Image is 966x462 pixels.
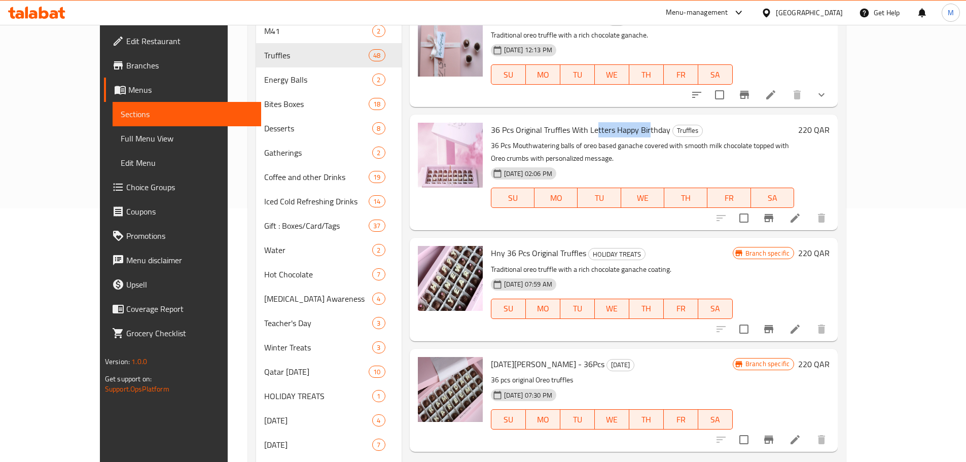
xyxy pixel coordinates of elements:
div: items [369,49,385,61]
span: Edit Restaurant [126,35,253,47]
a: Coupons [104,199,261,224]
a: Edit Restaurant [104,29,261,53]
span: [MEDICAL_DATA] Awareness [264,293,373,305]
button: Branch-specific-item [757,206,781,230]
button: TH [629,409,664,430]
span: SA [702,412,729,427]
span: FR [668,412,694,427]
span: HOLIDAY TREATS [589,248,645,260]
span: 36 Pcs Original Truffles With Letters Happy Birthday [491,122,670,137]
button: FR [707,188,750,208]
span: [DATE] 07:59 AM [500,279,556,289]
div: Gatherings2 [256,140,402,165]
p: 36 Pcs Mouthwatering balls of oreo based ganache covered with smooth milk chocolate topped with O... [491,139,795,165]
div: Bites Boxes [264,98,369,110]
span: Gatherings [264,147,373,159]
div: Coffee and other Drinks19 [256,165,402,189]
button: Branch-specific-item [757,317,781,341]
div: items [372,414,385,427]
span: Branch specific [741,359,794,369]
button: WE [595,409,629,430]
span: [DATE] 02:06 PM [500,169,556,179]
span: Grocery Checklist [126,327,253,339]
img: 36 Pcs Original Truffles With Letters Happy Birthday [418,123,483,188]
button: WE [595,299,629,319]
div: Desserts [264,122,373,134]
span: Full Menu View [121,132,253,145]
a: Menu disclaimer [104,248,261,272]
div: Gift : Boxes/Card/Tags [264,220,369,232]
span: WE [599,301,625,316]
span: [DATE] 12:13 PM [500,45,556,55]
img: Hajj 36 Pcs Original Oreo Truffles [418,12,483,77]
a: Full Menu View [113,126,261,151]
h6: 220 QAR [798,123,830,137]
span: HOLIDAY TREATS [264,390,373,402]
div: Gift : Boxes/Card/Tags37 [256,214,402,238]
span: Branch specific [741,248,794,258]
span: Coverage Report [126,303,253,315]
a: Choice Groups [104,175,261,199]
button: SU [491,188,534,208]
span: SU [495,191,530,205]
button: FR [664,409,698,430]
span: 1.0.0 [131,355,147,368]
div: items [372,244,385,256]
span: TH [633,67,660,82]
span: SA [702,301,729,316]
span: Branches [126,59,253,72]
span: Truffles [264,49,369,61]
div: items [369,195,385,207]
div: Truffles [672,125,703,137]
div: Desserts8 [256,116,402,140]
span: Hny 36 Pcs Original Truffles [491,245,586,261]
span: 2 [373,75,384,85]
div: items [372,25,385,37]
button: TH [629,64,664,85]
div: Ramadan [606,359,634,371]
button: sort-choices [685,83,709,107]
span: Select to update [709,84,730,105]
a: Edit menu item [789,212,801,224]
span: [DATE] [264,414,373,427]
span: Water [264,244,373,256]
span: TH [633,412,660,427]
svg: Show Choices [815,89,828,101]
span: 2 [373,26,384,36]
span: Choice Groups [126,181,253,193]
div: Truffles48 [256,43,402,67]
button: WE [595,64,629,85]
button: FR [664,64,698,85]
span: Winter Treats [264,341,373,353]
button: SA [698,299,733,319]
div: [GEOGRAPHIC_DATA] [776,7,843,18]
button: SU [491,299,526,319]
span: Upsell [126,278,253,291]
span: 48 [369,51,384,60]
div: items [369,366,385,378]
span: FR [668,67,694,82]
a: Upsell [104,272,261,297]
span: Coffee and other Drinks [264,171,369,183]
span: 18 [369,99,384,109]
img: Hny 36 Pcs Original Truffles [418,246,483,311]
span: 4 [373,416,384,425]
button: delete [809,206,834,230]
span: TU [564,67,591,82]
div: Teacher's Day3 [256,311,402,335]
div: Breast Cancer Awareness [264,293,373,305]
span: Menu disclaimer [126,254,253,266]
span: [DATE] [264,439,373,451]
span: Hot Chocolate [264,268,373,280]
div: [DATE]7 [256,433,402,457]
span: 8 [373,124,384,133]
h6: 220 QAR [798,357,830,371]
a: Sections [113,102,261,126]
button: delete [809,317,834,341]
div: Iced Cold Refreshing Drinks [264,195,369,207]
span: MO [530,412,556,427]
span: MO [530,301,556,316]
